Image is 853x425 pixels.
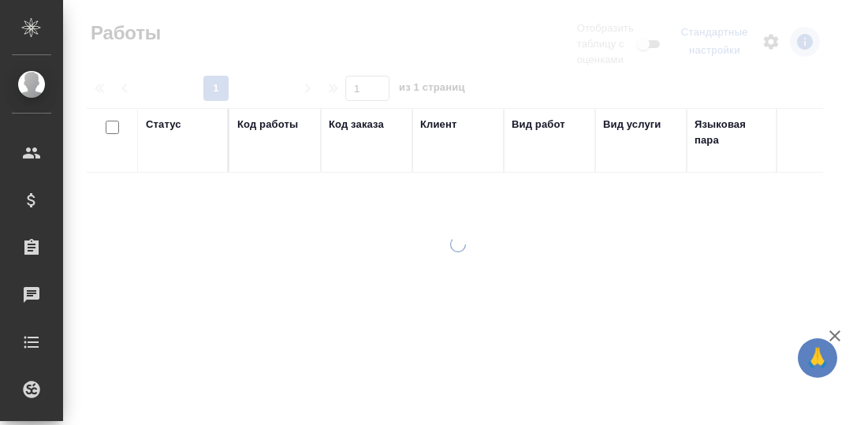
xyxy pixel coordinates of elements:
div: Вид работ [512,117,565,132]
div: Статус [146,117,181,132]
div: Код работы [237,117,298,132]
button: 🙏 [798,338,837,378]
div: Код заказа [329,117,384,132]
span: 🙏 [804,341,831,375]
div: Языковая пара [695,117,770,148]
div: Вид услуги [603,117,661,132]
div: Клиент [420,117,456,132]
